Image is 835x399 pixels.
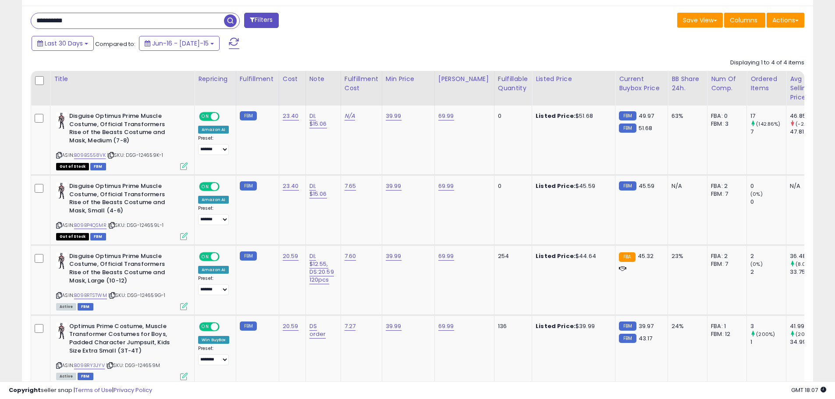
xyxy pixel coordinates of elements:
b: Disguise Optimus Prime Muscle Costume, Official Transformers Rise of the Beasts Costume and Mask,... [69,112,176,147]
a: 20.59 [283,252,298,261]
div: Ordered Items [750,74,782,93]
span: Jun-16 - [DATE]-15 [152,39,209,48]
a: DI; $15.06 [309,182,327,198]
div: Current Buybox Price [619,74,664,93]
span: OFF [218,253,232,261]
div: FBA: 2 [711,252,740,260]
b: Listed Price: [536,112,576,120]
span: Compared to: [95,40,135,48]
div: Preset: [198,346,229,365]
span: Columns [730,16,757,25]
img: 41v7X-ldAkL._SL40_.jpg [56,322,67,340]
div: Displaying 1 to 4 of 4 items [730,59,804,67]
b: Listed Price: [536,252,576,260]
small: (142.86%) [756,120,780,127]
div: $45.59 [536,182,608,190]
span: ON [200,253,211,261]
div: 3 [750,322,786,330]
div: 0 [498,112,525,120]
b: Listed Price: [536,182,576,190]
div: 34.99 [790,338,825,346]
div: Amazon AI [198,126,229,134]
span: FBM [90,233,106,240]
span: | SKU: DSG-124659M [106,362,160,369]
div: Amazon AI [198,196,229,204]
div: 136 [498,322,525,330]
a: 69.99 [438,112,454,120]
a: DI; $15.06 [309,112,327,128]
span: All listings currently available for purchase on Amazon [56,303,76,311]
small: (-2.01%) [796,120,816,127]
button: Filters [244,13,278,28]
span: Last 30 Days [45,39,83,48]
small: FBM [619,321,636,331]
div: [PERSON_NAME] [438,74,490,84]
a: 23.40 [283,182,299,191]
div: $51.68 [536,112,608,120]
div: 46.85 [790,112,825,120]
span: | SKU: DSG-124659L-1 [108,222,163,229]
span: OFF [218,113,232,120]
small: (8.09%) [796,261,815,268]
span: 49.97 [639,112,654,120]
div: FBM: 7 [711,260,740,268]
div: Preset: [198,205,229,225]
span: ON [200,113,211,120]
a: B09BS558VK [74,152,106,159]
span: All listings that are currently out of stock and unavailable for purchase on Amazon [56,163,89,170]
div: Fulfillable Quantity [498,74,528,93]
button: Last 30 Days [32,36,94,51]
small: FBM [619,124,636,133]
div: 33.75 [790,268,825,276]
b: Listed Price: [536,322,576,330]
a: 7.60 [345,252,356,261]
small: FBM [619,111,636,120]
a: 39.99 [386,182,402,191]
img: 41v7X-ldAkL._SL40_.jpg [56,182,67,200]
small: FBM [240,111,257,120]
div: 24% [672,322,700,330]
span: | SKU: DSG-124659G-1 [108,292,165,299]
span: FBM [78,303,93,311]
span: OFF [218,323,232,330]
a: B09BRTSTWM [74,292,107,299]
div: Title [54,74,191,84]
div: $39.99 [536,322,608,330]
span: 51.68 [639,124,653,132]
small: FBM [240,321,257,331]
div: FBA: 0 [711,112,740,120]
div: Avg Selling Price [790,74,822,102]
div: N/A [672,182,700,190]
div: 0 [498,182,525,190]
button: Save View [677,13,723,28]
div: ASIN: [56,112,188,169]
small: FBM [619,334,636,343]
span: 45.32 [638,252,654,260]
div: Num of Comp. [711,74,743,93]
span: 39.97 [639,322,654,330]
a: 69.99 [438,182,454,191]
div: 0 [750,182,786,190]
div: Cost [283,74,302,84]
a: 23.40 [283,112,299,120]
span: 43.17 [639,334,653,343]
small: FBM [240,251,257,261]
span: | SKU: DSG-124659K-1 [107,152,163,159]
div: FBM: 3 [711,120,740,128]
div: Repricing [198,74,232,84]
div: Preset: [198,275,229,295]
div: 41.99 [790,322,825,330]
span: All listings currently available for purchase on Amazon [56,373,76,380]
a: 39.99 [386,252,402,261]
button: Columns [724,13,765,28]
div: FBA: 1 [711,322,740,330]
div: BB Share 24h. [672,74,704,93]
img: 41v7X-ldAkL._SL40_.jpg [56,112,67,130]
div: Min Price [386,74,431,84]
div: Fulfillment Cost [345,74,378,93]
div: 47.81 [790,128,825,136]
a: 39.99 [386,322,402,331]
div: 63% [672,112,700,120]
div: 23% [672,252,700,260]
div: N/A [790,182,819,190]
